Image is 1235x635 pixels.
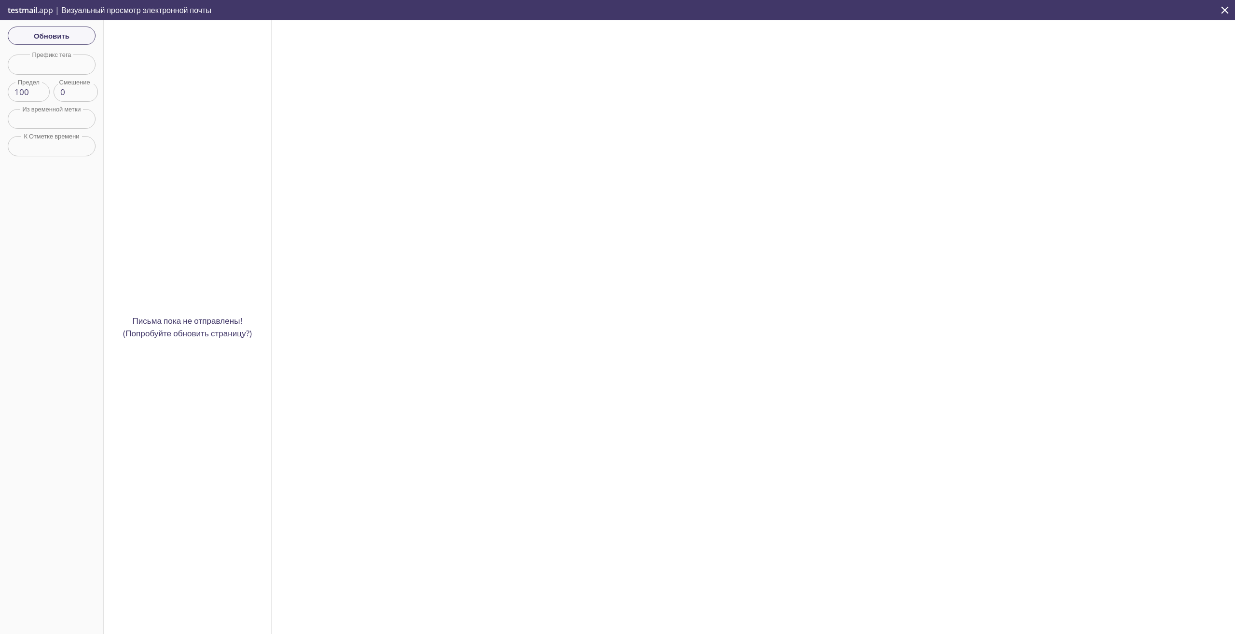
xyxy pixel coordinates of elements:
ya-tr-span: testmail [8,5,37,15]
ya-tr-span: Письма пока не отправлены! [132,315,242,326]
ya-tr-span: .app | Визуальный просмотр электронной почты [37,5,211,15]
button: Обновить [8,27,96,45]
ya-tr-span: Обновить [34,29,69,42]
ya-tr-span: (Попробуйте обновить страницу?) [123,328,251,339]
